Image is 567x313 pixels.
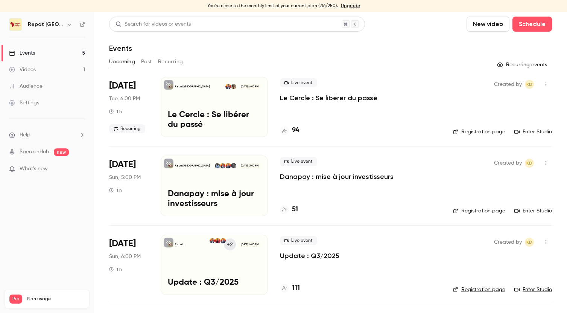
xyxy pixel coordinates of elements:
[210,238,215,243] img: Kara Diaby
[467,17,509,32] button: New video
[109,124,145,133] span: Recurring
[341,3,360,9] a: Upgrade
[525,238,534,247] span: Kara Diaby
[9,18,21,31] img: Repat Africa
[54,148,69,156] span: new
[28,21,63,28] h6: Repat [GEOGRAPHIC_DATA]
[20,165,48,173] span: What's new
[514,128,552,136] a: Enter Studio
[161,156,268,216] a: Danapay : mise à jour investisseursRepat [GEOGRAPHIC_DATA]Moussa DembeleMounir TelkassKara DiabyD...
[494,80,522,89] span: Created by
[175,243,209,246] p: Repat [GEOGRAPHIC_DATA]
[238,242,260,247] span: [DATE] 6:00 PM
[109,108,122,115] div: 1 h
[9,49,35,57] div: Events
[514,207,552,215] a: Enter Studio
[453,286,505,293] a: Registration page
[9,66,36,73] div: Videos
[494,159,522,168] span: Created by
[20,148,49,156] a: SpeakerHub
[292,125,299,136] h4: 94
[109,253,141,260] span: Sun, 6:00 PM
[280,78,317,87] span: Live event
[168,278,261,288] p: Update : Q3/2025
[158,56,183,68] button: Recurring
[526,159,532,168] span: KD
[280,157,317,166] span: Live event
[238,163,260,168] span: [DATE] 5:00 PM
[494,59,552,71] button: Recurring events
[280,205,298,215] a: 51
[168,110,261,130] p: Le Cercle : Se libérer du passé
[526,238,532,247] span: KD
[512,17,552,32] button: Schedule
[280,283,300,293] a: 111
[116,20,191,28] div: Search for videos or events
[109,156,149,216] div: Sep 28 Sun, 7:00 PM (Europe/Paris)
[223,238,237,251] div: +2
[20,131,30,139] span: Help
[238,84,260,89] span: [DATE] 6:00 PM
[9,99,39,107] div: Settings
[453,207,505,215] a: Registration page
[9,82,43,90] div: Audience
[109,266,122,272] div: 1 h
[27,296,85,302] span: Plan usage
[161,77,268,137] a: Le Cercle : Se libérer du passéRepat [GEOGRAPHIC_DATA]Oumou DiarissoKara Diaby[DATE] 6:00 PMLe Ce...
[109,44,132,53] h1: Events
[141,56,152,68] button: Past
[109,159,136,171] span: [DATE]
[168,189,261,209] p: Danapay : mise à jour investisseurs
[109,95,140,102] span: Tue, 6:00 PM
[175,85,210,89] p: Repat [GEOGRAPHIC_DATA]
[453,128,505,136] a: Registration page
[225,163,231,168] img: Mounir Telkass
[161,235,268,295] a: Update : Q3/2025Repat [GEOGRAPHIC_DATA]+2Mounir TelkassFatoumata DiaKara Diaby[DATE] 6:00 PMUpdat...
[280,172,394,181] a: Danapay : mise à jour investisseurs
[109,187,122,193] div: 1 h
[231,84,236,89] img: Oumou Diarisso
[215,238,220,243] img: Fatoumata Dia
[525,159,534,168] span: Kara Diaby
[292,205,298,215] h4: 51
[109,80,136,92] span: [DATE]
[9,295,22,304] span: Pro
[514,286,552,293] a: Enter Studio
[109,56,135,68] button: Upcoming
[292,283,300,293] h4: 111
[109,235,149,295] div: Sep 28 Sun, 8:00 PM (Europe/Brussels)
[175,164,210,168] p: Repat [GEOGRAPHIC_DATA]
[225,84,231,89] img: Kara Diaby
[109,174,141,181] span: Sun, 5:00 PM
[109,77,149,137] div: Sep 23 Tue, 8:00 PM (Europe/Paris)
[526,80,532,89] span: KD
[231,163,236,168] img: Moussa Dembele
[280,236,317,245] span: Live event
[280,125,299,136] a: 94
[9,131,85,139] li: help-dropdown-opener
[220,163,225,168] img: Kara Diaby
[215,163,220,168] img: Demba Dembele
[280,251,339,260] a: Update : Q3/2025
[220,238,226,243] img: Mounir Telkass
[280,93,377,102] a: Le Cercle : Se libérer du passé
[109,238,136,250] span: [DATE]
[494,238,522,247] span: Created by
[525,80,534,89] span: Kara Diaby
